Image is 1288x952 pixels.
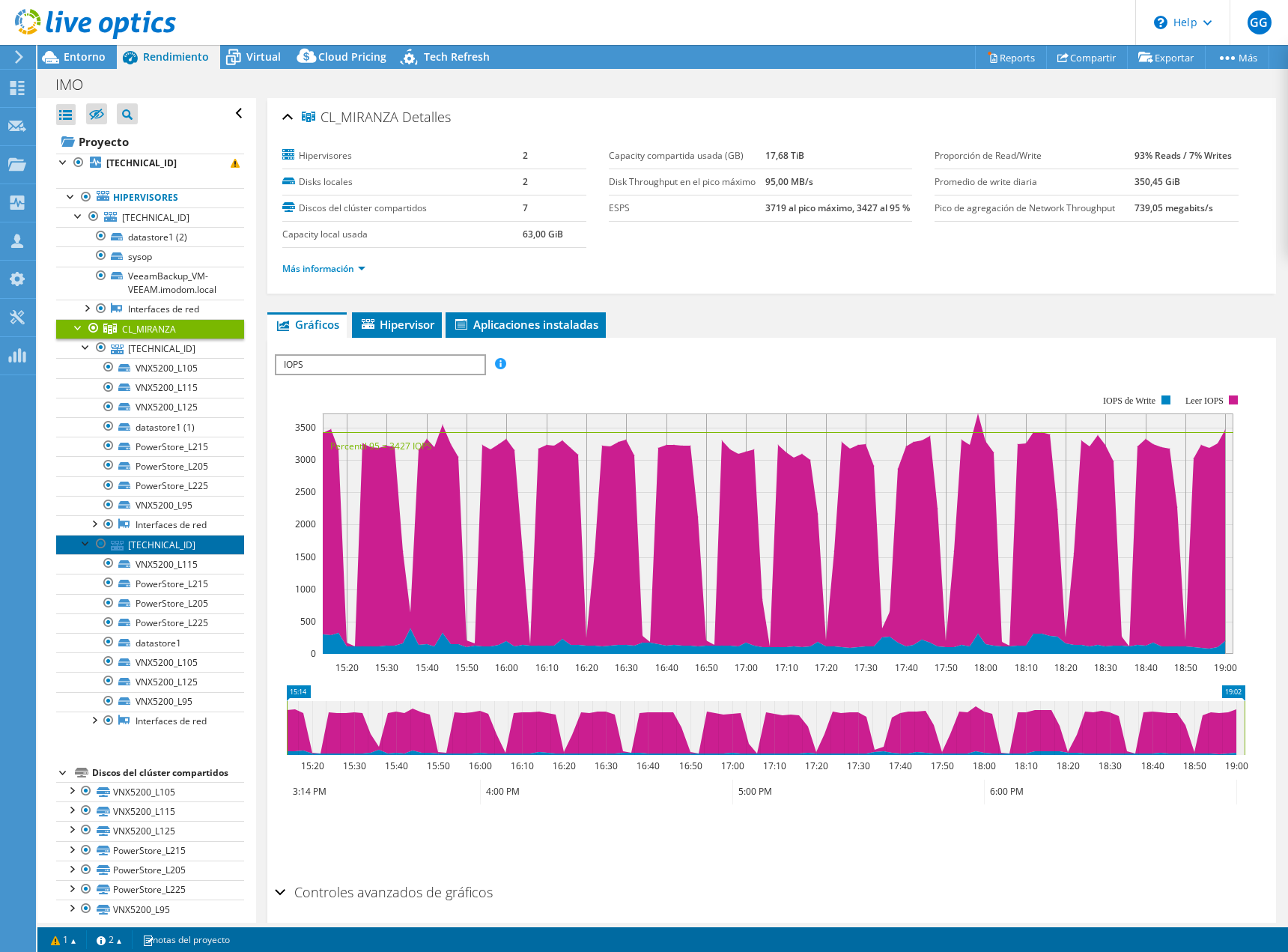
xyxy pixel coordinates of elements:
text: 17:40 [889,760,912,772]
text: 15:40 [385,760,408,772]
span: Entorno [64,49,106,64]
a: Interfaces de red [56,515,244,535]
b: 2 [523,175,528,188]
text: 1500 [295,551,316,563]
label: Proporción de Read/Write [935,148,1134,163]
text: 1000 [295,583,316,595]
label: ESPS [609,201,765,216]
text: 16:20 [553,760,576,772]
a: PowerStore_L225 [56,613,244,633]
text: 18:10 [1015,760,1038,772]
b: 95,00 MB/s [765,175,813,188]
div: Discos del clúster compartidos [92,764,244,782]
text: 16:00 [495,661,518,674]
text: 17:20 [815,661,838,674]
a: VNX5200_L95 [56,496,244,515]
a: VNX5200_L105 [56,782,244,801]
span: Aplicaciones instaladas [453,317,598,332]
text: 18:00 [974,661,997,674]
text: 19:00 [1214,661,1237,674]
span: [TECHNICAL_ID] [122,211,189,224]
a: VeeamBackup_VM-VEEAM.imodom.local [56,267,244,300]
b: 63,00 GiB [523,228,563,240]
a: VNX5200_L105 [56,358,244,378]
label: Discos del clúster compartidos [282,201,522,216]
text: 3000 [295,453,316,466]
a: 2 [86,930,133,949]
text: 16:40 [655,661,678,674]
text: 18:50 [1174,661,1197,674]
label: Disk Throughput en el pico máximo [609,175,765,190]
span: Tech Refresh [424,49,490,64]
a: [TECHNICAL_ID] [56,207,244,227]
a: PowerStore_L215 [56,841,244,861]
text: 15:50 [455,661,479,674]
a: VNX5200_L95 [56,692,244,712]
b: 93% Reads / 7% Writes [1134,149,1232,162]
text: 17:20 [805,760,828,772]
a: VNX5200_L115 [56,801,244,821]
text: 15:40 [416,661,439,674]
text: 18:50 [1183,760,1206,772]
a: sysop [56,246,244,266]
b: 2 [523,149,528,162]
text: 17:30 [847,760,870,772]
text: 18:00 [973,760,996,772]
label: Promedio de write diaria [935,175,1134,190]
b: 17,68 TiB [765,149,804,162]
a: datastore1 (1) [56,417,244,437]
text: 0 [311,647,316,660]
label: Disks locales [282,175,522,190]
text: 2500 [295,485,316,498]
text: 15:20 [335,661,359,674]
text: 17:50 [931,760,954,772]
text: 500 [300,615,316,628]
text: 17:50 [935,661,958,674]
text: 15:30 [343,760,366,772]
text: 17:40 [895,661,918,674]
a: VNX5200_L125 [56,398,244,417]
a: Hipervisores [56,188,244,207]
a: datastore1 (2) [56,227,244,246]
a: datastore1 [56,633,244,652]
b: 739,05 megabits/s [1134,201,1213,214]
text: 18:40 [1134,661,1158,674]
text: Leer IOPS [1185,395,1224,406]
a: notas del proyecto [132,930,240,949]
b: 7 [523,201,528,214]
a: VNX5200_L115 [56,554,244,574]
text: 15:50 [427,760,450,772]
a: PowerStore_L225 [56,476,244,496]
a: [TECHNICAL_ID] [56,535,244,554]
span: CL_MIRANZA [122,323,176,336]
text: 18:30 [1099,760,1122,772]
text: 16:50 [695,661,718,674]
text: 18:10 [1015,661,1038,674]
a: VNX5200_L115 [56,378,244,398]
text: IOPS de Write [1103,395,1155,406]
span: Hipervisor [359,317,434,332]
text: 16:30 [615,661,638,674]
b: 3719 al pico máximo, 3427 al 95 % [765,201,910,214]
text: 18:30 [1094,661,1117,674]
text: 16:50 [679,760,702,772]
label: Capacity local usada [282,227,522,242]
a: Más [1205,46,1269,69]
a: Interfaces de red [56,300,244,319]
span: Cloud Pricing [318,49,386,64]
text: 16:20 [575,661,598,674]
text: 3500 [295,421,316,434]
h1: IMO [49,76,106,93]
h2: Controles avanzados de gráficos [275,877,493,907]
span: CL_MIRANZA [302,110,398,125]
label: Capacity compartida usada (GB) [609,148,765,163]
text: 17:00 [721,760,744,772]
text: 2000 [295,518,316,530]
a: PowerStore_L205 [56,594,244,613]
text: 17:30 [854,661,878,674]
a: VNX5200_L105 [56,652,244,672]
a: Reports [975,46,1047,69]
a: Proyecto [56,130,244,154]
text: 19:00 [1225,760,1248,772]
b: 350,45 GiB [1134,175,1180,188]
